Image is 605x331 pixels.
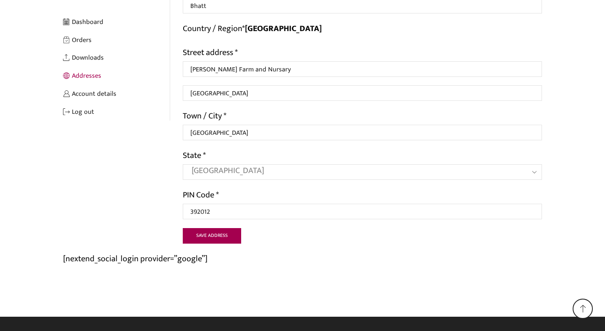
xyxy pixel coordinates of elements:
[63,31,170,49] a: Orders
[183,46,238,59] label: Street address
[183,164,542,180] span: State
[183,85,542,101] input: Apartment, suite, unit, etc. (optional)
[183,22,245,35] label: Country / Region
[183,228,241,244] button: Save address
[192,165,517,176] span: Gujarat
[63,13,170,31] a: Dashboard
[63,67,170,85] a: Addresses
[183,109,226,123] label: Town / City
[183,61,542,77] input: House number and street name
[63,49,170,67] a: Downloads
[63,103,170,121] a: Log out
[183,188,219,202] label: PIN Code
[183,149,206,162] label: State
[245,21,322,36] strong: [GEOGRAPHIC_DATA]
[63,85,170,103] a: Account details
